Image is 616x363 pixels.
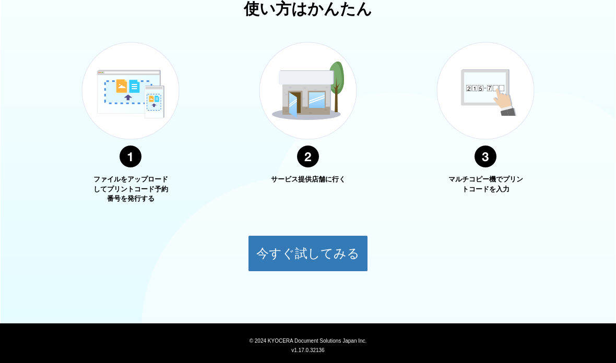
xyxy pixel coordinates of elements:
button: 今すぐ試してみる [248,235,368,272]
p: ファイルをアップロードしてプリントコード予約番号を発行する [91,175,170,204]
p: サービス提供店舗に行く [269,175,347,185]
p: マルチコピー機でプリントコードを入力 [446,175,525,194]
span: © 2024 KYOCERA Document Solutions Japan Inc. [250,337,367,344]
span: v1.17.0.32136 [291,347,324,353]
